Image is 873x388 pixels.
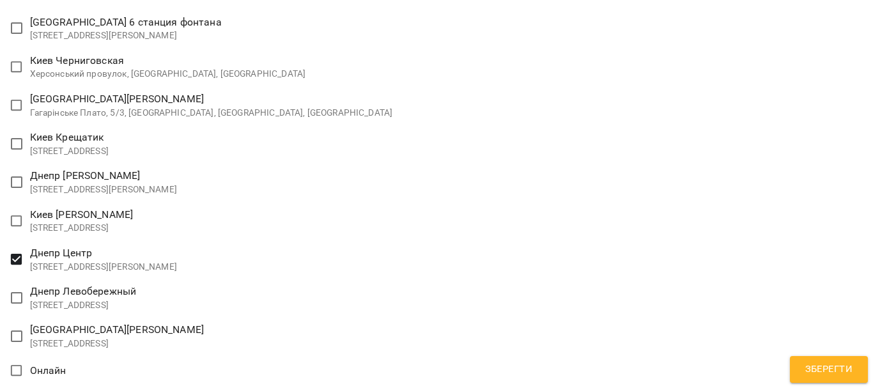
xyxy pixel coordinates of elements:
[30,323,204,336] span: [GEOGRAPHIC_DATA][PERSON_NAME]
[30,29,222,42] p: [STREET_ADDRESS][PERSON_NAME]
[30,169,141,182] span: Днепр [PERSON_NAME]
[30,364,66,376] span: Онлайн
[30,299,137,312] p: [STREET_ADDRESS]
[30,16,222,28] span: [GEOGRAPHIC_DATA] 6 станция фонтана
[30,131,104,143] span: Киев Крещатик
[790,356,868,383] button: Зберегти
[30,261,177,274] p: [STREET_ADDRESS][PERSON_NAME]
[30,338,204,350] p: [STREET_ADDRESS]
[30,183,177,196] p: [STREET_ADDRESS][PERSON_NAME]
[30,145,109,158] p: [STREET_ADDRESS]
[30,208,134,221] span: Киев [PERSON_NAME]
[30,285,137,297] span: Днепр Левобережный
[30,222,134,235] p: [STREET_ADDRESS]
[805,361,853,378] span: Зберегти
[30,107,393,120] p: Гагарінське Плато, 5/3, [GEOGRAPHIC_DATA], [GEOGRAPHIC_DATA], [GEOGRAPHIC_DATA]
[30,93,204,105] span: [GEOGRAPHIC_DATA][PERSON_NAME]
[30,54,125,66] span: Киев Черниговская
[30,247,93,259] span: Днепр Центр
[30,68,306,81] p: Херсонський провулок, [GEOGRAPHIC_DATA], [GEOGRAPHIC_DATA]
